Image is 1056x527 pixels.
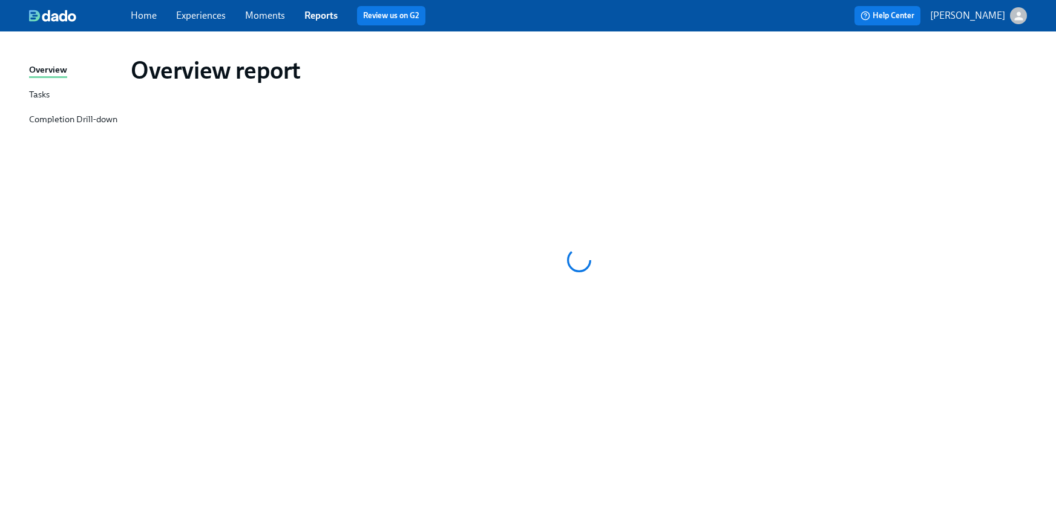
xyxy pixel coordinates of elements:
[29,10,76,22] img: dado
[29,63,121,78] a: Overview
[930,9,1005,22] p: [PERSON_NAME]
[29,113,121,128] a: Completion Drill-down
[245,10,285,21] a: Moments
[854,6,920,25] button: Help Center
[29,88,50,103] div: Tasks
[861,10,914,22] span: Help Center
[131,10,157,21] a: Home
[29,10,131,22] a: dado
[29,88,121,103] a: Tasks
[29,113,117,128] div: Completion Drill-down
[930,7,1027,24] button: [PERSON_NAME]
[131,56,301,85] h1: Overview report
[357,6,425,25] button: Review us on G2
[304,10,338,21] a: Reports
[363,10,419,22] a: Review us on G2
[29,63,67,78] div: Overview
[176,10,226,21] a: Experiences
